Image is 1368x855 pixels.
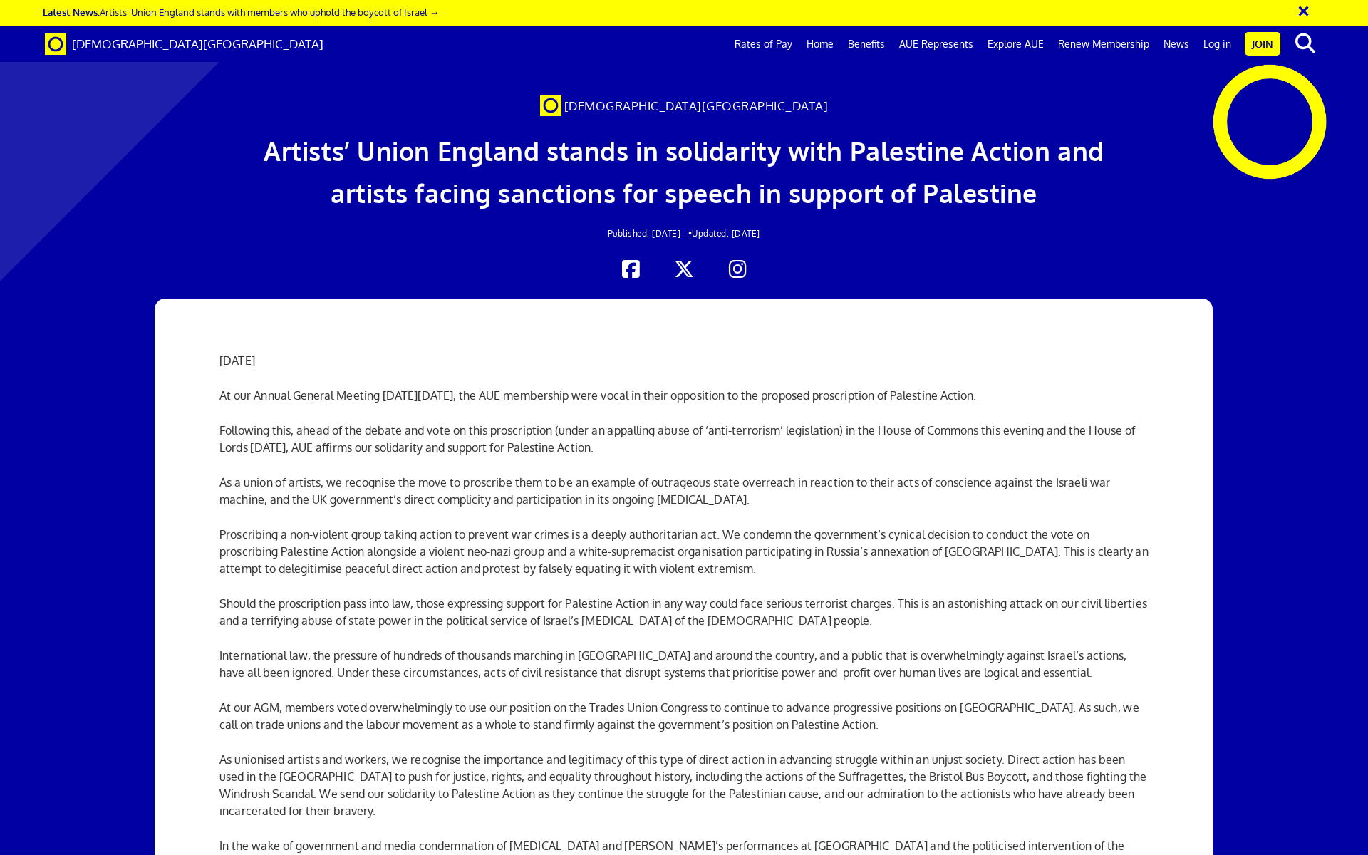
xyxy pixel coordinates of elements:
[72,36,323,51] span: [DEMOGRAPHIC_DATA][GEOGRAPHIC_DATA]
[799,26,841,62] a: Home
[1245,32,1280,56] a: Join
[43,6,439,18] a: Latest News:Artists’ Union England stands with members who uphold the boycott of Israel →
[219,700,1139,732] span: At our AGM, members voted overwhelmingly to use our position on the Trades Union Congress to cont...
[980,26,1051,62] a: Explore AUE
[219,527,1149,576] span: Proscribing a non-violent group taking action to prevent war crimes is a deeply authoritarian act...
[1051,26,1156,62] a: Renew Membership
[892,26,980,62] a: AUE Represents
[43,6,100,18] strong: Latest News:
[219,596,1147,628] span: Should the proscription pass into law, those expressing support for Palestine Action in any way c...
[1196,26,1238,62] a: Log in
[608,228,693,239] span: Published: [DATE] •
[841,26,892,62] a: Benefits
[1283,28,1327,58] button: search
[1156,26,1196,62] a: News
[219,648,1126,680] span: International law, the pressure of hundreds of thousands marching in [GEOGRAPHIC_DATA] and around...
[219,475,1110,507] span: As a union of artists, we recognise the move to proscribe them to be an example of outrageous sta...
[219,353,255,368] span: [DATE]
[219,387,1149,404] p: At our Annual General Meeting [DATE][DATE], the AUE membership were vocal in their opposition to ...
[727,26,799,62] a: Rates of Pay
[564,98,829,113] span: [DEMOGRAPHIC_DATA][GEOGRAPHIC_DATA]
[219,423,1135,455] span: Following this, ahead of the debate and vote on this proscription (under an appalling abuse of ‘a...
[34,26,334,62] a: Brand [DEMOGRAPHIC_DATA][GEOGRAPHIC_DATA]
[219,752,1146,818] span: As unionised artists and workers, we recognise the importance and legitimacy of this type of dire...
[264,135,1104,209] span: Artists’ Union England stands in solidarity with Palestine Action and artists facing sanctions fo...
[261,229,1107,238] h2: Updated: [DATE]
